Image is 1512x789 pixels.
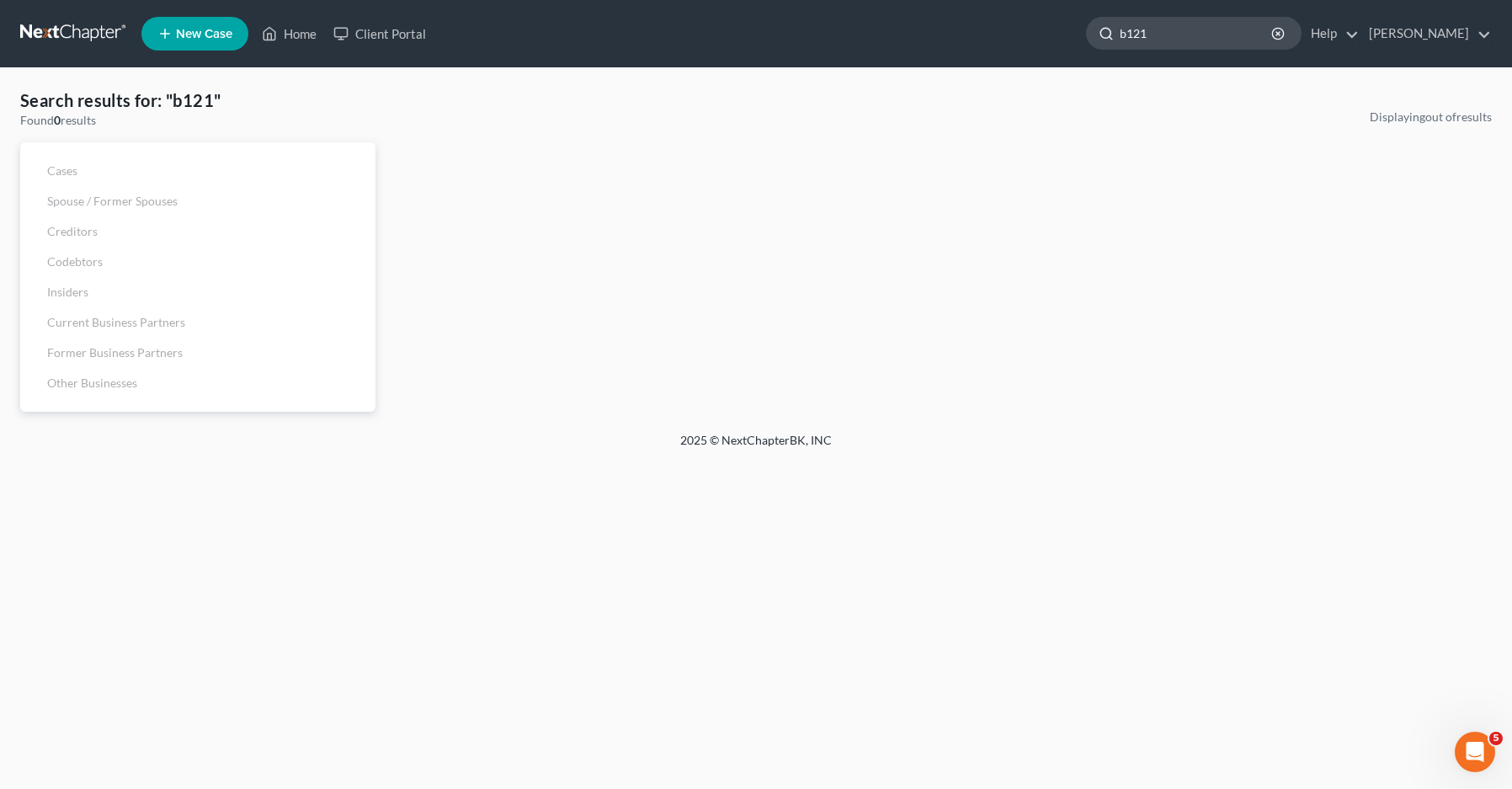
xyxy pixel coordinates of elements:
a: Current Business Partners [20,307,375,338]
a: Cases [20,156,375,186]
span: New Case [176,28,232,40]
input: Search by name... [1120,18,1274,49]
a: Codebtors [20,247,375,277]
a: Creditors [20,216,375,247]
span: Current Business Partners [47,315,185,329]
a: Insiders [20,277,375,307]
span: Former Business Partners [47,345,183,360]
iframe: Intercom live chat [1455,732,1495,772]
div: Displaying out of results [1370,109,1492,125]
span: Creditors [47,224,98,238]
a: Help [1302,19,1359,49]
a: Spouse / Former Spouses [20,186,375,216]
span: Other Businesses [47,376,137,390]
span: Insiders [47,285,88,299]
span: Cases [47,163,77,178]
a: Other Businesses [20,368,375,398]
div: 2025 © NextChapterBK, INC [276,432,1236,462]
a: Client Portal [325,19,434,49]
a: Former Business Partners [20,338,375,368]
span: Spouse / Former Spouses [47,194,178,208]
a: Home [253,19,325,49]
span: 5 [1489,732,1503,745]
strong: 0 [54,113,61,127]
h4: Search results for: "b121" [20,88,375,112]
div: Found results [20,112,375,129]
span: Codebtors [47,254,103,269]
a: [PERSON_NAME] [1360,19,1491,49]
